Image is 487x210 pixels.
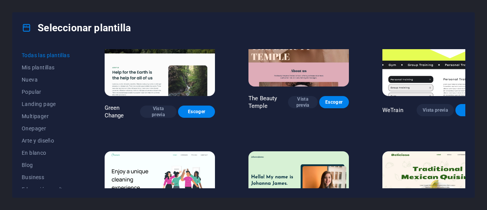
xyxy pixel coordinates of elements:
button: Landing page [22,98,71,110]
p: The Beauty Temple [248,95,288,110]
button: Onepager [22,122,71,135]
span: Popular [22,89,71,95]
p: WeTrain [382,106,403,114]
button: Multipager [22,110,71,122]
span: Escoger [184,109,209,115]
button: Arte y diseño [22,135,71,147]
span: Business [22,174,71,180]
button: Business [22,171,71,183]
span: Escoger [462,107,487,113]
span: Mis plantillas [22,64,71,71]
button: Educación y cultura [22,183,71,196]
span: Nueva [22,77,71,83]
button: Escoger [319,96,349,108]
span: Vista previa [294,96,312,108]
button: Vista previa [288,96,318,108]
span: Landing page [22,101,71,107]
button: Nueva [22,74,71,86]
button: Todas las plantillas [22,49,71,61]
span: Vista previa [423,107,448,113]
button: Popular [22,86,71,98]
button: Blog [22,159,71,171]
span: Blog [22,162,71,168]
h4: Seleccionar plantilla [22,22,131,34]
span: Arte y diseño [22,138,71,144]
span: Vista previa [146,106,171,118]
button: Vista previa [417,104,454,116]
span: Educación y cultura [22,186,71,192]
button: En blanco [22,147,71,159]
button: Vista previa [140,106,177,118]
button: Mis plantillas [22,61,71,74]
span: Todas las plantillas [22,52,71,58]
span: Escoger [325,99,343,105]
span: En blanco [22,150,71,156]
button: Escoger [178,106,215,118]
span: Onepager [22,125,71,131]
p: Green Change [105,104,140,119]
span: Multipager [22,113,71,119]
